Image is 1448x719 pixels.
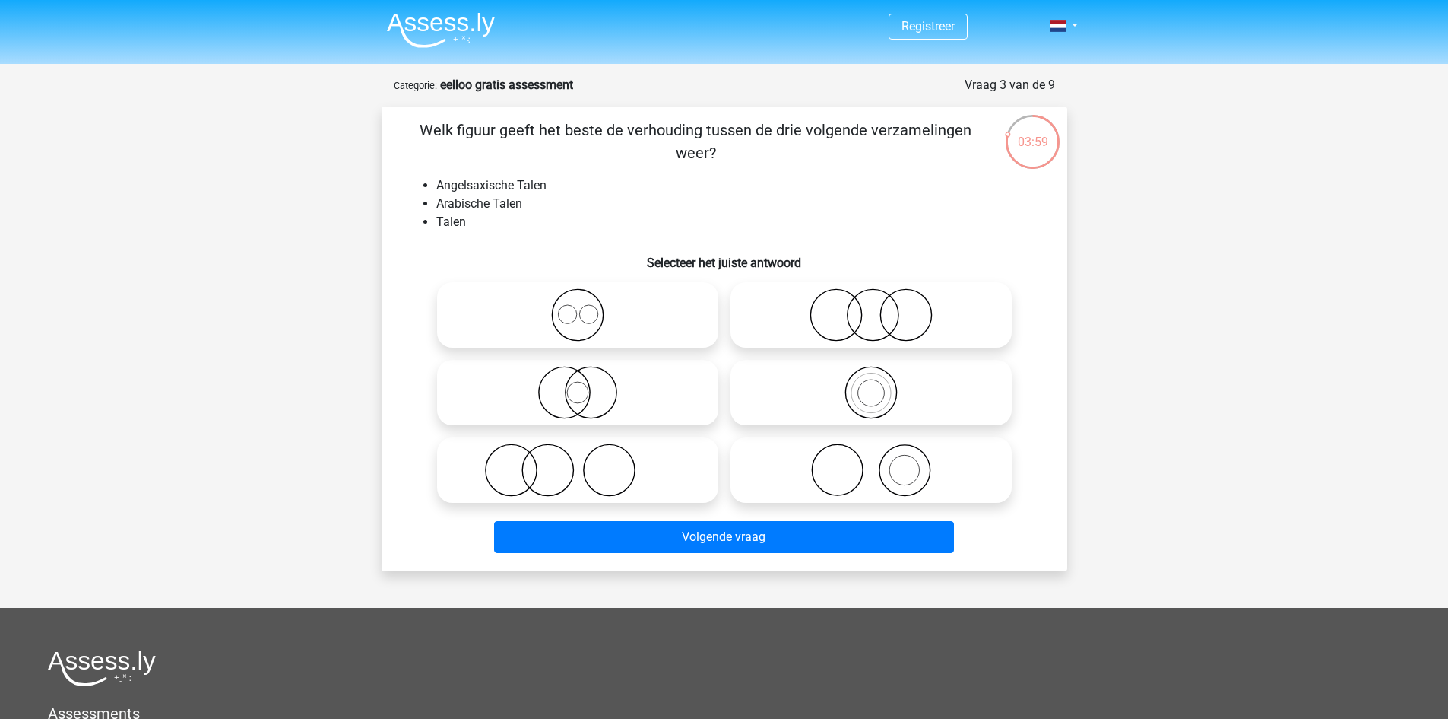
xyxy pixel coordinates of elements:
img: Assessly [387,12,495,48]
small: Categorie: [394,80,437,91]
h6: Selecteer het juiste antwoord [406,243,1043,270]
li: Arabische Talen [436,195,1043,213]
p: Welk figuur geeft het beste de verhouding tussen de drie volgende verzamelingen weer? [406,119,986,164]
button: Volgende vraag [494,521,954,553]
li: Talen [436,213,1043,231]
div: Vraag 3 van de 9 [965,76,1055,94]
li: Angelsaxische Talen [436,177,1043,195]
img: Assessly logo [48,651,156,686]
div: 03:59 [1004,113,1061,151]
strong: eelloo gratis assessment [440,78,573,92]
a: Registreer [901,19,955,33]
